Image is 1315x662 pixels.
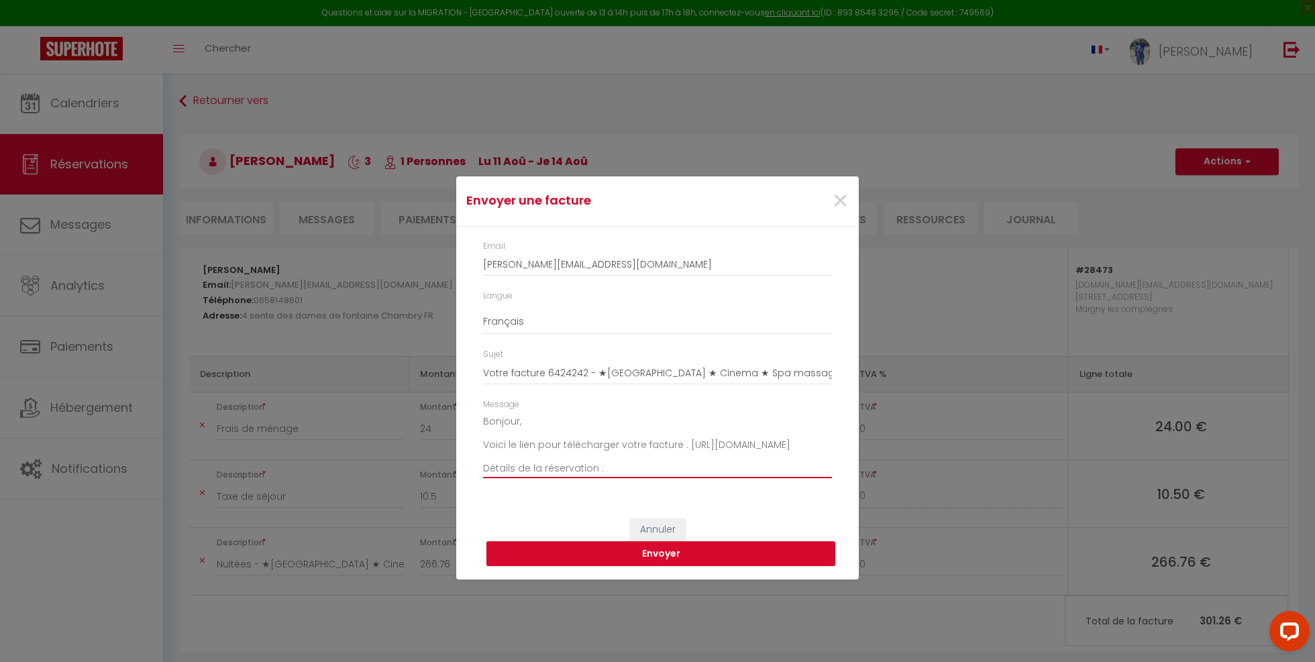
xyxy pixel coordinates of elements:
[832,187,849,216] button: Close
[466,191,715,210] h4: Envoyer une facture
[483,240,505,253] label: Email
[832,181,849,221] span: ×
[630,518,686,541] button: Annuler
[483,398,519,411] label: Message
[483,290,513,302] label: Langue
[486,541,835,567] button: Envoyer
[483,348,503,361] label: Sujet
[1259,606,1315,662] iframe: LiveChat chat widget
